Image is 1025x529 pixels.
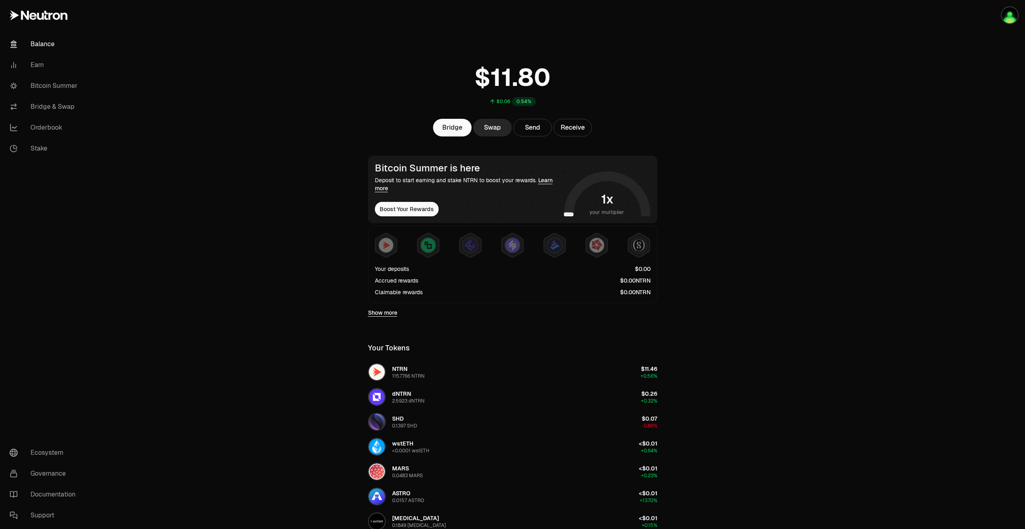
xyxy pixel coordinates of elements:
img: NTRN [379,238,393,252]
span: +13.70% [640,497,657,504]
span: +0.56% [641,373,657,379]
span: +0.23% [641,472,657,479]
a: Bridge & Swap [3,96,87,117]
span: MARS [392,465,409,472]
div: Bitcoin Summer is here [375,163,561,174]
div: Deposit to start earning and stake NTRN to boost your rewards. [375,176,561,192]
div: Your Tokens [368,342,410,354]
div: 0.54% [512,97,536,106]
img: ASTRO Logo [369,488,385,505]
span: ASTRO [392,490,411,497]
span: [MEDICAL_DATA] [392,515,439,522]
span: <$0.01 [639,515,657,522]
span: +0.32% [641,398,657,404]
button: dNTRN LogodNTRN2.5923 dNTRN$0.26+0.32% [363,385,662,409]
div: $0.06 [496,98,510,105]
a: Bitcoin Summer [3,75,87,96]
img: Jay Keplr [1002,7,1018,23]
span: <$0.01 [639,490,657,497]
div: 0.1849 [MEDICAL_DATA] [392,522,446,529]
div: <0.0001 wstETH [392,448,429,454]
span: your multiplier [590,208,624,216]
div: 0.0157 ASTRO [392,497,424,504]
span: SHD [392,415,404,422]
button: MARS LogoMARS0.0483 MARS<$0.01+0.23% [363,460,662,484]
a: Balance [3,34,87,55]
a: Show more [368,309,397,317]
a: Stake [3,138,87,159]
button: Send [513,119,552,136]
span: <$0.01 [639,465,657,472]
button: Boost Your Rewards [375,202,439,216]
div: 2.5923 dNTRN [392,398,425,404]
img: Mars Fragments [590,238,604,252]
div: 0.1397 SHD [392,423,417,429]
span: +0.64% [641,448,657,454]
img: Solv Points [505,238,520,252]
a: Earn [3,55,87,75]
a: Ecosystem [3,442,87,463]
span: wstETH [392,440,413,447]
div: Accrued rewards [375,277,418,285]
button: Receive [553,119,592,136]
span: dNTRN [392,390,411,397]
img: EtherFi Points [463,238,478,252]
div: Claimable rewards [375,288,423,296]
img: Structured Points [632,238,646,252]
img: MARS Logo [369,464,385,480]
img: Lombard Lux [421,238,435,252]
span: $0.07 [642,415,657,422]
a: Documentation [3,484,87,505]
span: <$0.01 [639,440,657,447]
a: Support [3,505,87,526]
button: SHD LogoSHD0.1397 SHD$0.07-0.86% [363,410,662,434]
img: dNTRN Logo [369,389,385,405]
a: Orderbook [3,117,87,138]
span: NTRN [392,365,407,372]
span: $0.26 [641,390,657,397]
img: NTRN Logo [369,364,385,380]
img: Bedrock Diamonds [547,238,562,252]
img: SHD Logo [369,414,385,430]
span: $11.46 [641,365,657,372]
button: NTRN LogoNTRN115.7766 NTRN$11.46+0.56% [363,360,662,384]
a: Bridge [433,119,472,136]
div: Your deposits [375,265,409,273]
span: +0.15% [642,522,657,529]
button: ASTRO LogoASTRO0.0157 ASTRO<$0.01+13.70% [363,484,662,509]
img: wstETH Logo [369,439,385,455]
a: Swap [473,119,512,136]
a: Governance [3,463,87,484]
button: wstETH LogowstETH<0.0001 wstETH<$0.01+0.64% [363,435,662,459]
span: -0.86% [642,423,657,429]
div: 115.7766 NTRN [392,373,425,379]
div: 0.0483 MARS [392,472,423,479]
